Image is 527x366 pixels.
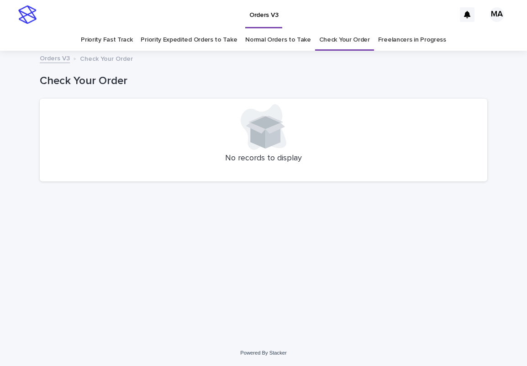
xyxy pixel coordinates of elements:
[141,29,237,51] a: Priority Expedited Orders to Take
[45,154,482,164] p: No records to display
[319,29,370,51] a: Check Your Order
[378,29,446,51] a: Freelancers in Progress
[80,53,133,63] p: Check Your Order
[245,29,311,51] a: Normal Orders to Take
[81,29,132,51] a: Priority Fast Track
[240,350,286,355] a: Powered By Stacker
[490,7,504,22] div: MA
[40,74,487,88] h1: Check Your Order
[18,5,37,24] img: stacker-logo-s-only.png
[40,53,70,63] a: Orders V3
